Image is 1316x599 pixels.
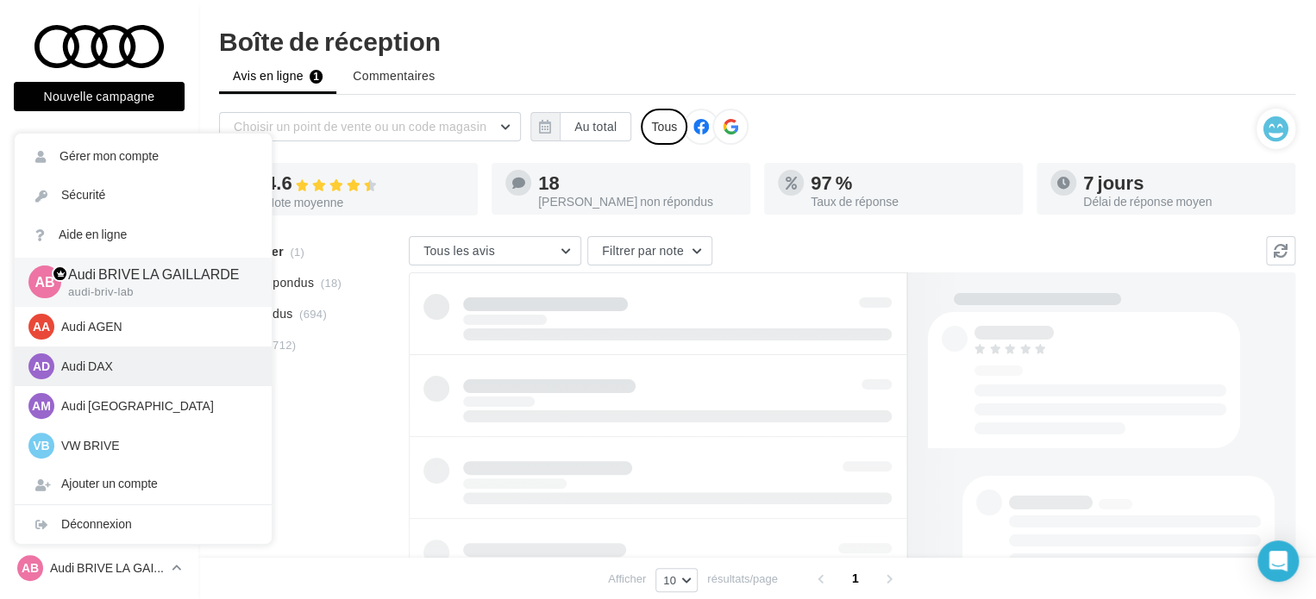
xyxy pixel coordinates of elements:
span: 1 [842,565,869,592]
a: Visibilité en ligne [10,259,188,296]
button: Au total [560,112,631,141]
span: AA [33,318,50,335]
p: Audi BRIVE LA GAILLARDE [68,265,244,284]
a: Gérer mon compte [15,137,272,176]
a: Boîte de réception [10,215,188,252]
span: 10 [663,573,676,587]
button: Choisir un point de vente ou un code magasin [219,112,521,141]
p: Audi BRIVE LA GAILLARDE [50,559,165,577]
span: VB [33,437,49,454]
div: Note moyenne [266,197,464,209]
span: Afficher [608,571,646,587]
button: 10 [655,568,698,592]
div: 7 jours [1083,173,1282,192]
a: Médiathèque [10,345,188,381]
div: Taux de réponse [811,196,1009,208]
p: VW BRIVE [61,437,251,454]
span: Commentaires [353,68,435,83]
p: Audi AGEN [61,318,251,335]
a: AB Audi BRIVE LA GAILLARDE [14,552,185,584]
a: Aide en ligne [15,215,272,254]
span: AB [34,272,54,292]
button: Notifications [10,129,181,165]
span: résultats/page [707,571,778,587]
span: (712) [268,338,296,352]
span: AB [22,559,39,577]
div: 18 [538,173,736,192]
div: Délai de réponse moyen [1083,196,1282,208]
div: 97 % [811,173,1009,192]
div: Tous [641,109,687,145]
span: Tous les avis [423,243,495,258]
div: [PERSON_NAME] non répondus [538,196,736,208]
div: Open Intercom Messenger [1257,540,1299,582]
button: Nouvelle campagne [14,82,185,111]
button: Au total [530,112,631,141]
div: 4.6 [266,173,464,193]
div: Boîte de réception [219,28,1295,53]
span: (18) [321,276,342,290]
p: audi-briv-lab [68,284,244,300]
a: Campagnes [10,303,188,339]
button: Filtrer par note [587,236,712,265]
div: Déconnexion [15,505,272,544]
p: Audi [GEOGRAPHIC_DATA] [61,397,251,415]
span: Non répondus [235,274,314,291]
div: Ajouter un compte [15,465,272,503]
button: Tous les avis [409,236,581,265]
a: Opérations [10,172,188,209]
span: AM [32,397,51,415]
a: PLV et print personnalisable [10,388,188,439]
span: Choisir un point de vente ou un code magasin [234,119,486,134]
span: AD [33,358,50,375]
span: (694) [299,307,327,321]
a: Sécurité [15,176,272,215]
p: Audi DAX [61,358,251,375]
